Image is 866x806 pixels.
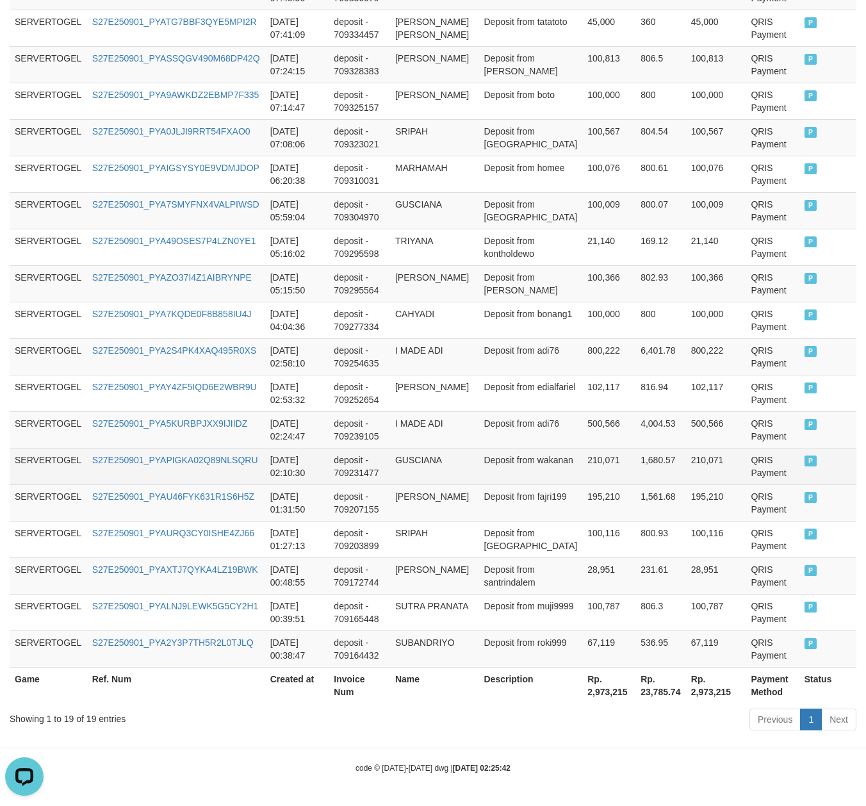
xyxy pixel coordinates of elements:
[805,565,817,576] span: PAID
[390,265,479,302] td: [PERSON_NAME]
[582,192,635,229] td: 100,009
[390,229,479,265] td: TRIYANA
[390,302,479,338] td: CAHYADI
[478,156,582,192] td: Deposit from homee
[746,192,799,229] td: QRIS Payment
[582,265,635,302] td: 100,366
[805,200,817,211] span: PAID
[582,521,635,557] td: 100,116
[390,630,479,667] td: SUBANDRIYO
[746,411,799,448] td: QRIS Payment
[478,594,582,630] td: Deposit from muji9999
[635,338,686,375] td: 6,401.78
[582,302,635,338] td: 100,000
[582,667,635,703] th: Rp. 2,973,215
[5,5,44,44] button: Open LiveChat chat widget
[92,236,256,246] a: S27E250901_PYA49OSES7P4LZN0YE1
[390,448,479,484] td: GUSCIANA
[582,119,635,156] td: 100,567
[686,630,746,667] td: 67,119
[805,54,817,65] span: PAID
[635,375,686,411] td: 816.94
[329,119,390,156] td: deposit - 709323021
[265,667,329,703] th: Created at
[92,601,259,611] a: S27E250901_PYALNJ9LEWK5G5CY2H1
[635,630,686,667] td: 536.95
[10,375,87,411] td: SERVERTOGEL
[478,119,582,156] td: Deposit from [GEOGRAPHIC_DATA]
[478,667,582,703] th: Description
[805,17,817,28] span: PAID
[478,302,582,338] td: Deposit from bonang1
[265,119,329,156] td: [DATE] 07:08:06
[746,119,799,156] td: QRIS Payment
[582,411,635,448] td: 500,566
[582,229,635,265] td: 21,140
[805,90,817,101] span: PAID
[265,448,329,484] td: [DATE] 02:10:30
[805,273,817,284] span: PAID
[746,630,799,667] td: QRIS Payment
[92,455,258,465] a: S27E250901_PYAPIGKA02Q89NLSQRU
[92,90,259,100] a: S27E250901_PYA9AWKDZ2EBMP7F335
[686,667,746,703] th: Rp. 2,973,215
[582,156,635,192] td: 100,076
[92,309,252,319] a: S27E250901_PYA7KQDE0F8B858IU4J
[805,382,817,393] span: PAID
[582,484,635,521] td: 195,210
[265,265,329,302] td: [DATE] 05:15:50
[635,557,686,594] td: 231.61
[390,557,479,594] td: [PERSON_NAME]
[686,229,746,265] td: 21,140
[746,156,799,192] td: QRIS Payment
[265,521,329,557] td: [DATE] 01:27:13
[329,302,390,338] td: deposit - 709277334
[746,375,799,411] td: QRIS Payment
[390,46,479,83] td: [PERSON_NAME]
[582,375,635,411] td: 102,117
[390,156,479,192] td: MARHAMAH
[329,630,390,667] td: deposit - 709164432
[265,156,329,192] td: [DATE] 06:20:38
[329,10,390,46] td: deposit - 709334457
[10,484,87,521] td: SERVERTOGEL
[635,192,686,229] td: 800.07
[92,272,252,283] a: S27E250901_PYAZO37I4Z1AIBRYNPE
[390,192,479,229] td: GUSCIANA
[582,557,635,594] td: 28,951
[746,229,799,265] td: QRIS Payment
[329,411,390,448] td: deposit - 709239105
[582,448,635,484] td: 210,071
[635,265,686,302] td: 802.93
[265,594,329,630] td: [DATE] 00:39:51
[635,83,686,119] td: 800
[10,557,87,594] td: SERVERTOGEL
[390,10,479,46] td: [PERSON_NAME] [PERSON_NAME]
[329,667,390,703] th: Invoice Num
[10,521,87,557] td: SERVERTOGEL
[329,484,390,521] td: deposit - 709207155
[582,594,635,630] td: 100,787
[686,521,746,557] td: 100,116
[686,557,746,594] td: 28,951
[92,491,254,502] a: S27E250901_PYAU46FYK631R1S6H5Z
[805,236,817,247] span: PAID
[390,484,479,521] td: [PERSON_NAME]
[582,83,635,119] td: 100,000
[265,302,329,338] td: [DATE] 04:04:36
[92,564,258,575] a: S27E250901_PYAXTJ7QYKA4LZ19BWK
[746,46,799,83] td: QRIS Payment
[92,126,250,136] a: S27E250901_PYA0JLJI9RRT54FXAO0
[821,709,856,730] a: Next
[329,46,390,83] td: deposit - 709328383
[390,411,479,448] td: I MADE ADI
[635,46,686,83] td: 806.5
[478,229,582,265] td: Deposit from kontholdewo
[478,448,582,484] td: Deposit from wakanan
[686,10,746,46] td: 45,000
[329,83,390,119] td: deposit - 709325157
[92,345,257,356] a: S27E250901_PYA2S4PK4XAQ495R0XS
[686,411,746,448] td: 500,566
[686,265,746,302] td: 100,366
[686,338,746,375] td: 800,222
